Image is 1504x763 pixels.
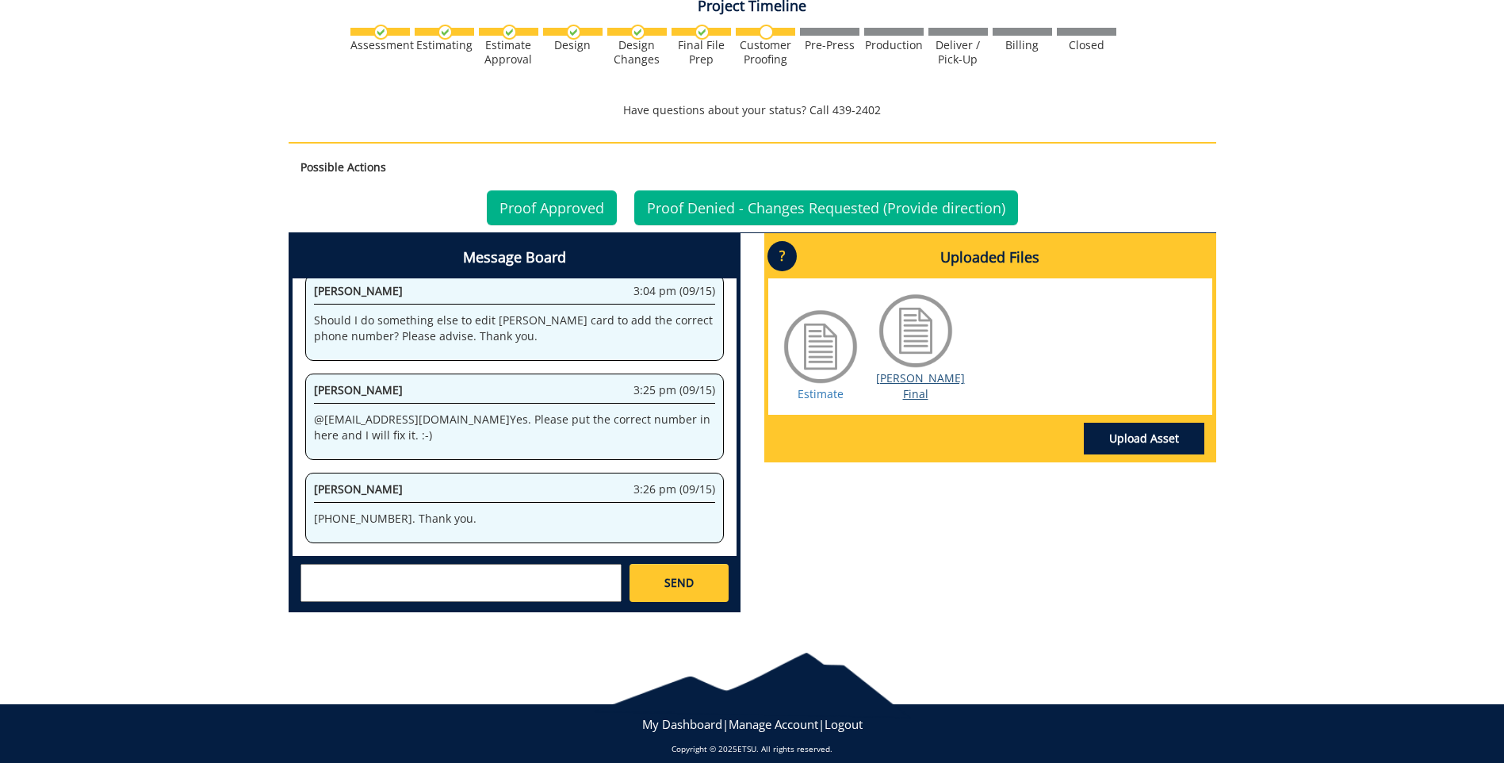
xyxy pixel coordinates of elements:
h4: Uploaded Files [768,237,1212,278]
a: [PERSON_NAME] Final [876,370,965,401]
span: 3:26 pm (09/15) [633,481,715,497]
a: Proof Approved [487,190,617,225]
div: Production [864,38,924,52]
div: Closed [1057,38,1116,52]
p: [PHONE_NUMBER]. Thank you. [314,511,715,527]
img: checkmark [373,25,388,40]
p: Have questions about your status? Call 439-2402 [289,102,1216,118]
img: checkmark [438,25,453,40]
img: no [759,25,774,40]
div: Deliver / Pick-Up [928,38,988,67]
span: [PERSON_NAME] [314,481,403,497]
span: [PERSON_NAME] [314,382,403,397]
h4: Message Board [293,237,737,278]
p: @ [EMAIL_ADDRESS][DOMAIN_NAME] Yes. Please put the correct number in here and I will fix it. :-) [314,412,715,443]
div: Final File Prep [672,38,731,67]
a: My Dashboard [642,716,722,732]
span: SEND [664,575,694,591]
img: checkmark [695,25,710,40]
a: Manage Account [729,716,818,732]
a: ETSU [737,743,756,754]
img: checkmark [502,25,517,40]
span: 3:25 pm (09/15) [633,382,715,398]
p: Should I do something else to edit [PERSON_NAME] card to add the correct phone number? Please adv... [314,312,715,344]
div: Customer Proofing [736,38,795,67]
a: Logout [825,716,863,732]
div: Billing [993,38,1052,52]
div: Design Changes [607,38,667,67]
img: checkmark [630,25,645,40]
a: SEND [630,564,728,602]
span: [PERSON_NAME] [314,283,403,298]
div: Assessment [350,38,410,52]
p: ? [767,241,797,271]
textarea: messageToSend [300,564,622,602]
strong: Possible Actions [300,159,386,174]
div: Design [543,38,603,52]
div: Estimate Approval [479,38,538,67]
img: checkmark [566,25,581,40]
a: Estimate [798,386,844,401]
a: Upload Asset [1084,423,1204,454]
div: Estimating [415,38,474,52]
a: Proof Denied - Changes Requested (Provide direction) [634,190,1018,225]
span: 3:04 pm (09/15) [633,283,715,299]
div: Pre-Press [800,38,859,52]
